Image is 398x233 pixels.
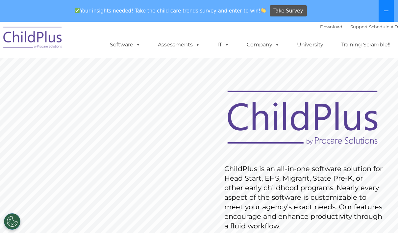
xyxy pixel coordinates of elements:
[350,24,368,29] a: Support
[72,4,269,17] span: Your insights needed! Take the child care trends survey and enter to win!
[270,5,307,17] a: Take Survey
[320,24,342,29] a: Download
[4,213,20,230] button: Cookies Settings
[290,38,330,51] a: University
[224,164,384,231] rs-layer: ChildPlus is an all-in-one software solution for Head Start, EHS, Migrant, State Pre-K, or other ...
[334,38,397,51] a: Training Scramble!!
[261,8,266,13] img: 👏
[365,201,398,233] iframe: Chat Widget
[151,38,207,51] a: Assessments
[103,38,147,51] a: Software
[240,38,286,51] a: Company
[211,38,236,51] a: IT
[273,5,303,17] span: Take Survey
[75,8,80,13] img: ✅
